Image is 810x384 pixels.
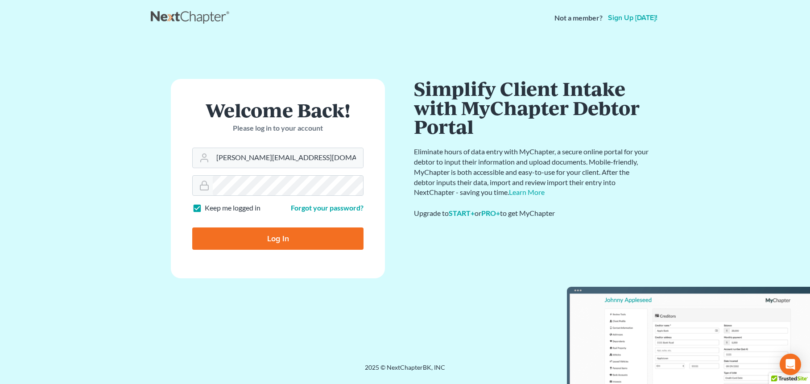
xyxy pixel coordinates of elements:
a: PRO+ [481,209,500,217]
a: Learn More [509,188,545,196]
strong: Not a member? [554,13,603,23]
div: 2025 © NextChapterBK, INC [151,363,659,379]
div: Upgrade to or to get MyChapter [414,208,650,219]
label: Keep me logged in [205,203,260,213]
a: Sign up [DATE]! [606,14,659,21]
h1: Simplify Client Intake with MyChapter Debtor Portal [414,79,650,136]
div: Open Intercom Messenger [780,354,801,375]
p: Eliminate hours of data entry with MyChapter, a secure online portal for your debtor to input the... [414,147,650,198]
p: Please log in to your account [192,123,364,133]
a: Forgot your password? [291,203,364,212]
input: Email Address [213,148,363,168]
a: START+ [449,209,475,217]
input: Log In [192,227,364,250]
h1: Welcome Back! [192,100,364,120]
